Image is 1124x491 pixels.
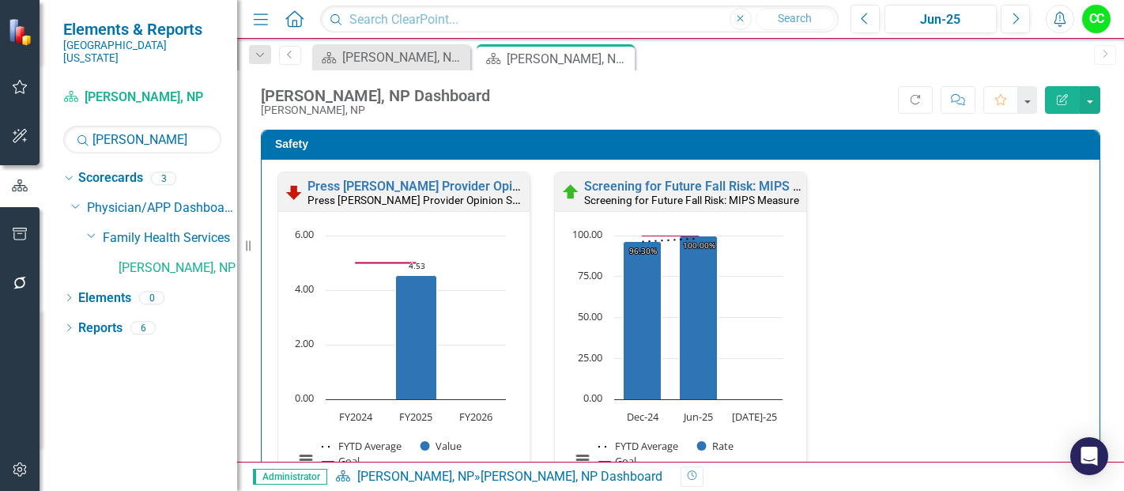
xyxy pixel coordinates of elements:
a: Screening for Future Fall Risk: MIPS Measure [584,179,843,194]
text: FY2024 [339,410,373,424]
div: [PERSON_NAME], NP Dashboard [481,469,662,484]
button: View chart menu, Chart [295,448,317,470]
button: Show Goal [322,455,360,468]
text: Dec-24 [627,410,659,424]
div: Chart. Highcharts interactive chart. [563,228,798,485]
text: 25.00 [578,350,602,364]
text: Value [436,439,462,453]
button: CC [1082,5,1111,33]
img: Below Plan [285,183,304,202]
div: Double-Click to Edit [277,172,530,489]
h3: Safety [275,138,1092,150]
div: [PERSON_NAME], NP Dashboard [261,87,490,104]
path: FY2025, 4.53. Value. [396,275,437,399]
text: 6.00 [295,227,314,241]
path: Dec-24, 96.2962963. Rate. [624,241,662,399]
a: Elements [78,289,131,308]
text: Goal [338,454,360,468]
text: Rate [712,439,734,453]
button: View chart menu, Chart [571,448,594,470]
img: On Target [561,183,580,202]
text: FY2025 [399,410,432,424]
g: Value, series 2 of 3. Bar series with 3 bars. [356,236,477,400]
div: Jun-25 [890,10,991,29]
text: Jun-25 [682,410,713,424]
text: [DATE]-25 [732,410,777,424]
a: Press [PERSON_NAME] Provider Opinion Survey: Safety Survey Results [307,179,711,194]
span: Search [778,12,812,25]
a: Physician/APP Dashboards [87,199,237,217]
text: 2.00 [295,336,314,350]
a: Family Health Services [103,229,237,247]
img: ClearPoint Strategy [8,18,36,46]
g: Goal, series 3 of 3. Line with 3 data points. [353,259,420,266]
div: 3 [151,172,176,185]
g: Goal, series 3 of 3. Line with 3 data points. [639,232,702,239]
text: 100.00 [572,227,602,241]
text: 75.00 [578,268,602,282]
text: 96.30% [629,245,657,256]
svg: Interactive chart [563,228,790,485]
a: [PERSON_NAME], NP [63,89,221,107]
small: [GEOGRAPHIC_DATA][US_STATE] [63,39,221,65]
button: Jun-25 [884,5,997,33]
button: Show Goal [599,455,636,468]
text: 50.00 [578,309,602,323]
button: Show FYTD Average [598,440,680,453]
div: 6 [130,321,156,334]
text: FY2026 [459,410,492,424]
button: Show Value [421,440,462,453]
text: FYTD Average [615,439,678,453]
button: Show FYTD Average [322,440,403,453]
input: Search Below... [63,126,221,153]
svg: Interactive chart [286,228,514,485]
text: FYTD Average [338,439,402,453]
button: Show Rate [697,440,734,453]
g: Rate, series 2 of 3. Bar series with 3 bars. [624,236,756,400]
div: 0 [139,291,164,304]
div: Open Intercom Messenger [1070,437,1108,475]
text: 0.00 [295,391,314,405]
path: Jun-25, 100. Rate. [680,236,718,399]
text: 100.00% [683,240,715,251]
text: 4.00 [295,281,314,296]
a: [PERSON_NAME], NP [357,469,474,484]
div: [PERSON_NAME], NP Dashboard [342,47,466,67]
div: Double-Click to Edit [554,172,807,489]
span: Elements & Reports [63,20,221,39]
small: Screening for Future Fall Risk: MIPS Measure [584,194,799,206]
a: Scorecards [78,169,143,187]
div: Chart. Highcharts interactive chart. [286,228,522,485]
a: [PERSON_NAME], NP [119,259,237,278]
small: Press [PERSON_NAME] Provider Opinion Survey: Safety Survey Results [307,192,644,207]
button: Search [756,8,835,30]
a: Reports [78,319,123,338]
text: 4.53 [409,260,425,271]
div: [PERSON_NAME], NP [261,104,490,116]
span: Administrator [253,469,327,485]
text: 0.00 [583,391,602,405]
a: [PERSON_NAME], NP Dashboard [316,47,466,67]
div: » [335,468,669,486]
input: Search ClearPoint... [320,6,839,33]
text: Goal [615,454,636,468]
div: [PERSON_NAME], NP Dashboard [507,49,631,69]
